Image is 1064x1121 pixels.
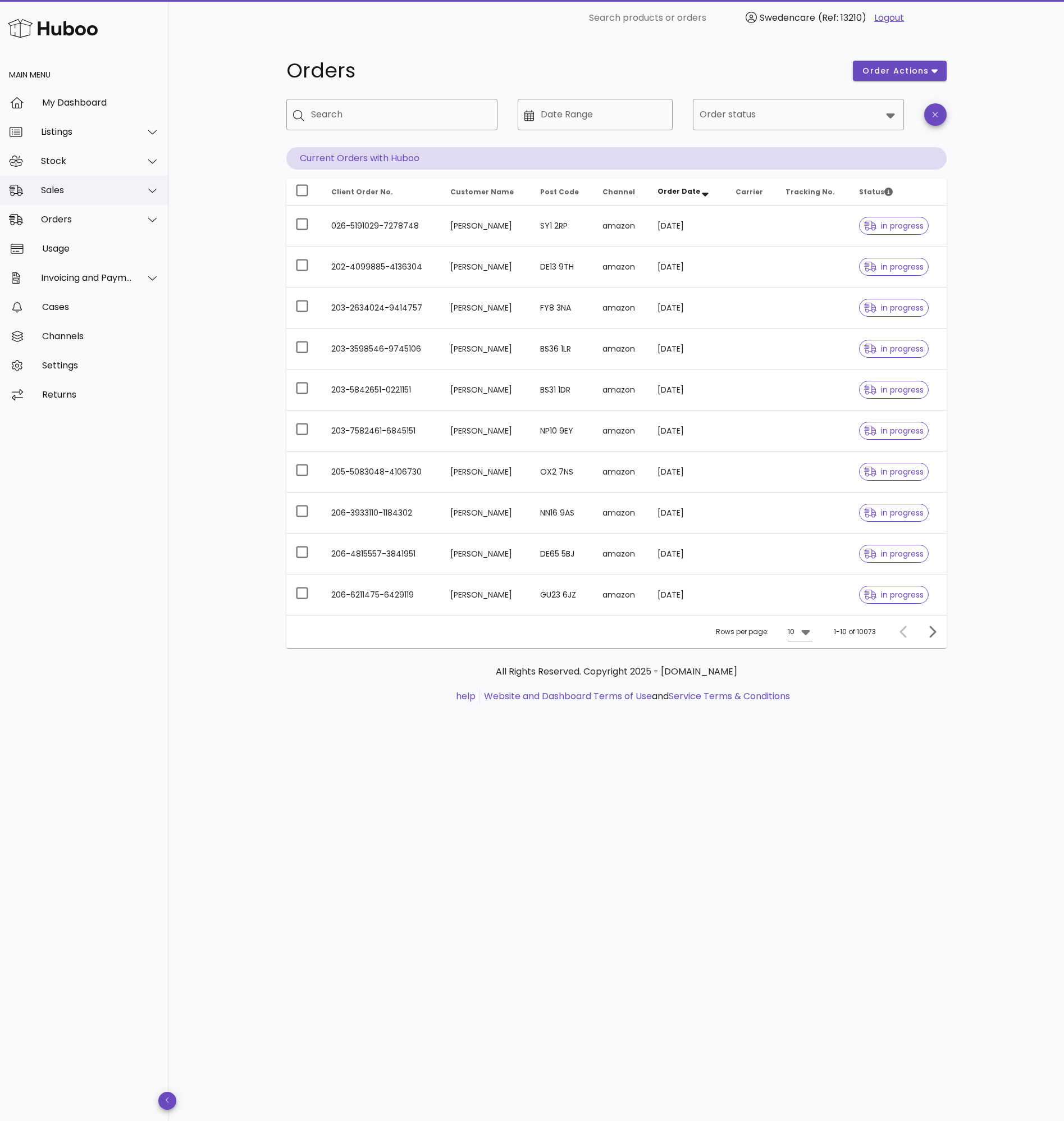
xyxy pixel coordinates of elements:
td: amazon [593,575,649,615]
span: Status [859,187,893,197]
td: 203-7582461-6845151 [322,411,442,452]
td: amazon [593,247,649,288]
td: SY1 2RP [531,206,593,247]
span: in progress [864,550,924,558]
h1: Orders [286,61,840,81]
td: DE13 9TH [531,247,593,288]
button: Next page [922,622,942,642]
td: [DATE] [649,452,726,493]
td: OX2 7NS [531,452,593,493]
td: amazon [593,493,649,534]
span: order actions [862,65,929,77]
td: GU23 6JZ [531,575,593,615]
td: amazon [593,370,649,411]
span: Channel [602,187,635,197]
td: BS36 1LR [531,329,593,370]
span: in progress [864,263,924,271]
td: 205-5083048-4106730 [322,452,442,493]
td: 203-5842651-0221151 [322,370,442,411]
td: [PERSON_NAME] [441,575,531,615]
td: [PERSON_NAME] [441,493,531,534]
div: Stock [41,156,133,166]
th: Customer Name [441,179,531,206]
td: NP10 9EY [531,411,593,452]
td: 206-4815557-3841951 [322,534,442,575]
td: [PERSON_NAME] [441,370,531,411]
td: 026-5191029-7278748 [322,206,442,247]
td: [DATE] [649,575,726,615]
div: Invoicing and Payments [41,272,133,283]
div: Returns [42,389,159,400]
div: 10Rows per page: [788,623,812,641]
span: Carrier [736,187,763,197]
span: in progress [864,345,924,353]
td: [DATE] [649,206,726,247]
td: [PERSON_NAME] [441,247,531,288]
td: amazon [593,206,649,247]
span: in progress [864,304,924,312]
td: [DATE] [649,370,726,411]
div: Usage [42,243,159,254]
div: Order status [693,99,904,130]
span: Customer Name [450,187,514,197]
span: Swedencare [760,11,815,24]
span: in progress [864,427,924,435]
div: Cases [42,302,159,312]
td: amazon [593,411,649,452]
td: 203-2634024-9414757 [322,288,442,329]
td: [PERSON_NAME] [441,411,531,452]
td: 202-4099885-4136304 [322,247,442,288]
th: Channel [593,179,649,206]
span: in progress [864,386,924,394]
td: [DATE] [649,534,726,575]
div: Settings [42,360,159,371]
a: Website and Dashboard Terms of Use [484,690,652,703]
span: (Ref: 13210) [818,11,866,24]
td: [DATE] [649,411,726,452]
td: [DATE] [649,493,726,534]
span: Client Order No. [331,187,393,197]
img: Huboo Logo [8,16,98,40]
td: [PERSON_NAME] [441,288,531,329]
th: Status [850,179,946,206]
td: amazon [593,329,649,370]
th: Order Date: Sorted descending. Activate to remove sorting. [649,179,726,206]
a: Logout [874,11,904,25]
span: Tracking No. [786,187,835,197]
td: [DATE] [649,247,726,288]
th: Tracking No. [777,179,851,206]
span: in progress [864,591,924,599]
a: Service Terms & Conditions [669,690,790,703]
p: Current Orders with Huboo [286,147,947,170]
div: Listings [41,126,133,137]
div: 1-10 of 10073 [834,627,876,637]
td: [PERSON_NAME] [441,329,531,370]
button: order actions [853,61,946,81]
td: 203-3598546-9745106 [322,329,442,370]
a: help [456,690,476,703]
p: All Rights Reserved. Copyright 2025 - [DOMAIN_NAME] [295,665,938,678]
td: [DATE] [649,288,726,329]
td: 206-6211475-6429119 [322,575,442,615]
div: Orders [41,214,133,225]
div: Sales [41,185,133,195]
div: 10 [788,627,794,637]
td: DE65 5BJ [531,534,593,575]
td: [PERSON_NAME] [441,452,531,493]
div: Channels [42,331,159,341]
td: amazon [593,288,649,329]
td: 206-3933110-1184302 [322,493,442,534]
td: [DATE] [649,329,726,370]
li: and [480,690,790,703]
td: BS31 1DR [531,370,593,411]
th: Carrier [727,179,777,206]
span: in progress [864,509,924,517]
th: Client Order No. [322,179,442,206]
td: FY8 3NA [531,288,593,329]
span: Post Code [540,187,579,197]
div: Rows per page: [716,616,812,648]
div: My Dashboard [42,97,159,108]
span: Order Date [657,186,700,196]
td: [PERSON_NAME] [441,206,531,247]
td: amazon [593,452,649,493]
